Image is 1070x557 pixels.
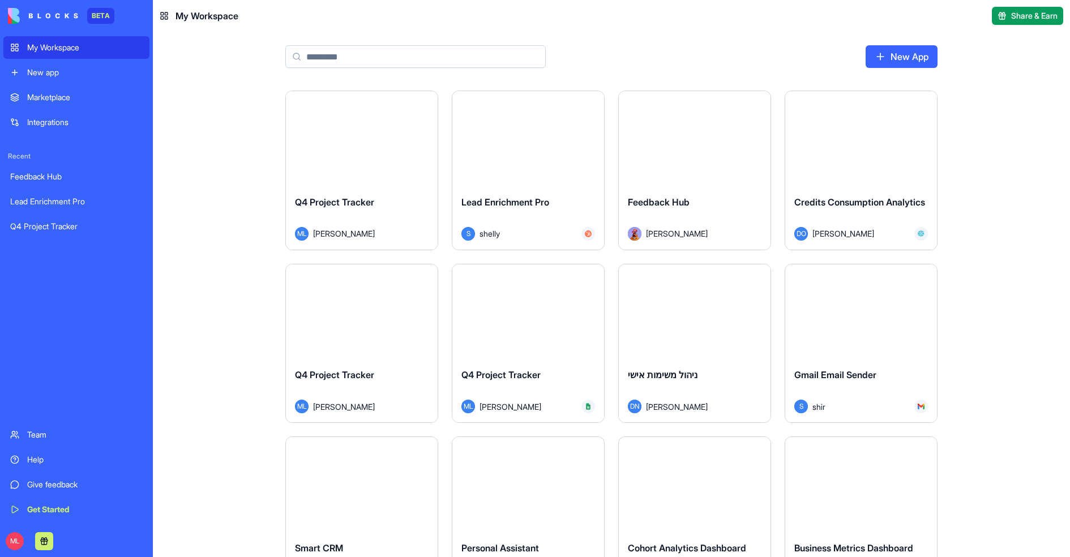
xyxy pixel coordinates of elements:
img: Gmail_trouth.svg [918,403,925,410]
span: shelly [480,228,500,239]
span: [PERSON_NAME] [812,228,874,239]
span: Recent [3,152,149,161]
span: Business Metrics Dashboard [794,542,913,554]
a: Team [3,423,149,446]
span: shir [812,401,825,413]
div: Marketplace [27,92,143,103]
span: [PERSON_NAME] [480,401,541,413]
a: Lead Enrichment Pro [3,190,149,213]
span: [PERSON_NAME] [646,401,708,413]
a: Integrations [3,111,149,134]
span: ML [6,532,24,550]
span: My Workspace [176,9,238,23]
span: ML [295,400,309,413]
a: Q4 Project Tracker [3,215,149,238]
span: [PERSON_NAME] [313,401,375,413]
span: Gmail Email Sender [794,369,876,380]
a: Lead Enrichment ProSshelly [452,91,605,250]
span: DN [628,400,641,413]
div: Feedback Hub [10,171,143,182]
span: ניהול משימות אישי [628,369,697,380]
span: S [461,227,475,241]
a: Q4 Project TrackerML[PERSON_NAME] [452,264,605,423]
span: Feedback Hub [628,196,690,208]
span: S [794,400,808,413]
span: DO [794,227,808,241]
span: Lead Enrichment Pro [461,196,549,208]
span: [PERSON_NAME] [313,228,375,239]
div: Help [27,454,143,465]
div: BETA [87,8,114,24]
a: Marketplace [3,86,149,109]
div: Give feedback [27,479,143,490]
div: New app [27,67,143,78]
a: Feedback Hub [3,165,149,188]
div: Lead Enrichment Pro [10,196,143,207]
a: New app [3,61,149,84]
a: Get Started [3,498,149,521]
span: Share & Earn [1011,10,1058,22]
span: Cohort Analytics Dashboard [628,542,746,554]
span: Personal Assistant [461,542,539,554]
a: ניהול משימות אישיDN[PERSON_NAME] [618,264,771,423]
div: My Workspace [27,42,143,53]
span: Q4 Project Tracker [295,369,374,380]
span: ML [461,400,475,413]
img: Avatar [628,227,641,241]
a: Help [3,448,149,471]
a: Gmail Email SenderSshir [785,264,938,423]
span: [PERSON_NAME] [646,228,708,239]
span: Q4 Project Tracker [461,369,541,380]
a: BETA [8,8,114,24]
span: Smart CRM [295,542,343,554]
span: Credits Consumption Analytics [794,196,925,208]
a: Give feedback [3,473,149,496]
div: Integrations [27,117,143,128]
img: snowflake-bug-color-rgb_2x_aezrrj.png [918,230,925,237]
a: Feedback HubAvatar[PERSON_NAME] [618,91,771,250]
span: ML [295,227,309,241]
a: New App [866,45,938,68]
div: Team [27,429,143,440]
a: Q4 Project TrackerML[PERSON_NAME] [285,91,438,250]
img: Google_Sheets_logo__2014-2020_dyqxdz.svg [585,403,592,410]
img: Hubspot_zz4hgj.svg [585,230,592,237]
div: Get Started [27,504,143,515]
button: Share & Earn [992,7,1063,25]
span: Q4 Project Tracker [295,196,374,208]
a: Q4 Project TrackerML[PERSON_NAME] [285,264,438,423]
a: My Workspace [3,36,149,59]
img: logo [8,8,78,24]
div: Q4 Project Tracker [10,221,143,232]
a: Credits Consumption AnalyticsDO[PERSON_NAME] [785,91,938,250]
